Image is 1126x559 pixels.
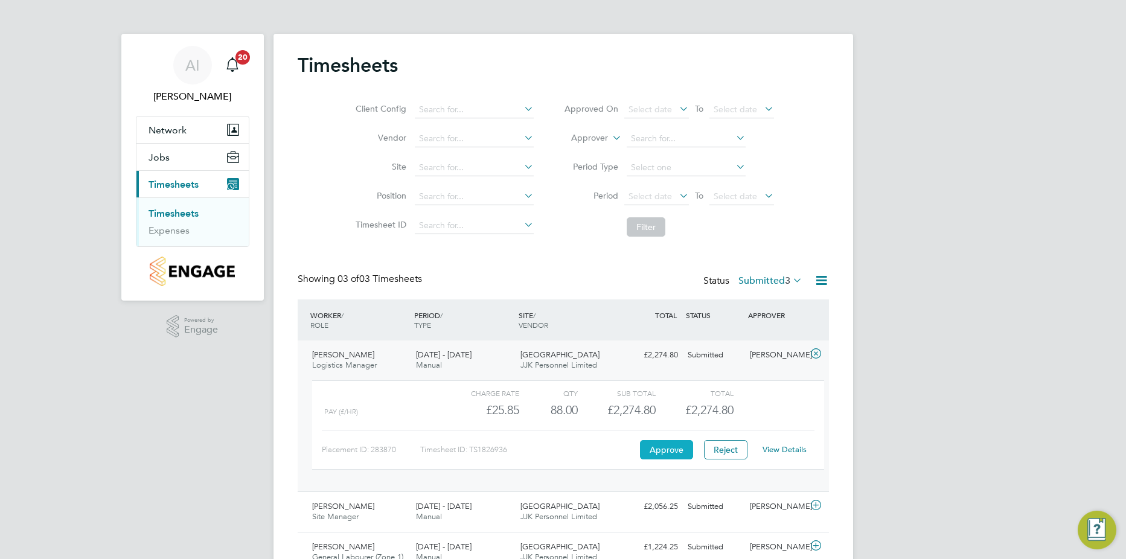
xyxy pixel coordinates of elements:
[627,130,746,147] input: Search for...
[640,440,693,459] button: Approve
[136,144,249,170] button: Jobs
[578,386,656,400] div: Sub Total
[785,275,790,287] span: 3
[745,537,808,557] div: [PERSON_NAME]
[704,440,747,459] button: Reject
[629,104,672,115] span: Select date
[714,104,757,115] span: Select date
[564,161,618,172] label: Period Type
[691,101,707,117] span: To
[352,132,406,143] label: Vendor
[763,444,807,455] a: View Details
[620,345,683,365] div: £2,274.80
[683,497,746,517] div: Submitted
[440,310,443,320] span: /
[136,197,249,246] div: Timesheets
[341,310,344,320] span: /
[520,541,600,552] span: [GEOGRAPHIC_DATA]
[337,273,422,285] span: 03 Timesheets
[411,304,516,336] div: PERIOD
[533,310,536,320] span: /
[149,225,190,236] a: Expenses
[136,89,249,104] span: Adrian Iacob
[564,190,618,201] label: Period
[415,217,534,234] input: Search for...
[416,501,472,511] span: [DATE] - [DATE]
[150,257,235,286] img: countryside-properties-logo-retina.png
[620,497,683,517] div: £2,056.25
[441,400,519,420] div: £25.85
[554,132,608,144] label: Approver
[685,403,734,417] span: £2,274.80
[352,103,406,114] label: Client Config
[235,50,250,65] span: 20
[745,345,808,365] div: [PERSON_NAME]
[298,53,398,77] h2: Timesheets
[352,219,406,230] label: Timesheet ID
[416,360,442,370] span: Manual
[184,315,218,325] span: Powered by
[136,46,249,104] a: AI[PERSON_NAME]
[420,440,637,459] div: Timesheet ID: TS1826936
[414,320,431,330] span: TYPE
[683,537,746,557] div: Submitted
[520,511,597,522] span: JJK Personnel Limited
[337,273,359,285] span: 03 of
[136,117,249,143] button: Network
[185,57,200,73] span: AI
[519,320,548,330] span: VENDOR
[627,217,665,237] button: Filter
[691,188,707,203] span: To
[220,46,245,85] a: 20
[352,190,406,201] label: Position
[415,130,534,147] input: Search for...
[519,386,578,400] div: QTY
[519,400,578,420] div: 88.00
[149,208,199,219] a: Timesheets
[324,407,358,416] span: Pay (£/HR)
[620,537,683,557] div: £1,224.25
[312,350,374,360] span: [PERSON_NAME]
[136,171,249,197] button: Timesheets
[415,159,534,176] input: Search for...
[352,161,406,172] label: Site
[520,501,600,511] span: [GEOGRAPHIC_DATA]
[683,304,746,326] div: STATUS
[312,511,359,522] span: Site Manager
[564,103,618,114] label: Approved On
[136,257,249,286] a: Go to home page
[416,350,472,360] span: [DATE] - [DATE]
[149,124,187,136] span: Network
[683,345,746,365] div: Submitted
[167,315,218,338] a: Powered byEngage
[312,541,374,552] span: [PERSON_NAME]
[578,400,656,420] div: £2,274.80
[516,304,620,336] div: SITE
[520,360,597,370] span: JJK Personnel Limited
[312,360,377,370] span: Logistics Manager
[745,304,808,326] div: APPROVER
[627,159,746,176] input: Select one
[298,273,424,286] div: Showing
[745,497,808,517] div: [PERSON_NAME]
[415,188,534,205] input: Search for...
[121,34,264,301] nav: Main navigation
[629,191,672,202] span: Select date
[520,350,600,360] span: [GEOGRAPHIC_DATA]
[738,275,802,287] label: Submitted
[416,541,472,552] span: [DATE] - [DATE]
[703,273,805,290] div: Status
[184,325,218,335] span: Engage
[441,386,519,400] div: Charge rate
[322,440,420,459] div: Placement ID: 283870
[312,501,374,511] span: [PERSON_NAME]
[416,511,442,522] span: Manual
[1078,511,1116,549] button: Engage Resource Center
[415,101,534,118] input: Search for...
[310,320,328,330] span: ROLE
[307,304,412,336] div: WORKER
[655,310,677,320] span: TOTAL
[149,152,170,163] span: Jobs
[714,191,757,202] span: Select date
[149,179,199,190] span: Timesheets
